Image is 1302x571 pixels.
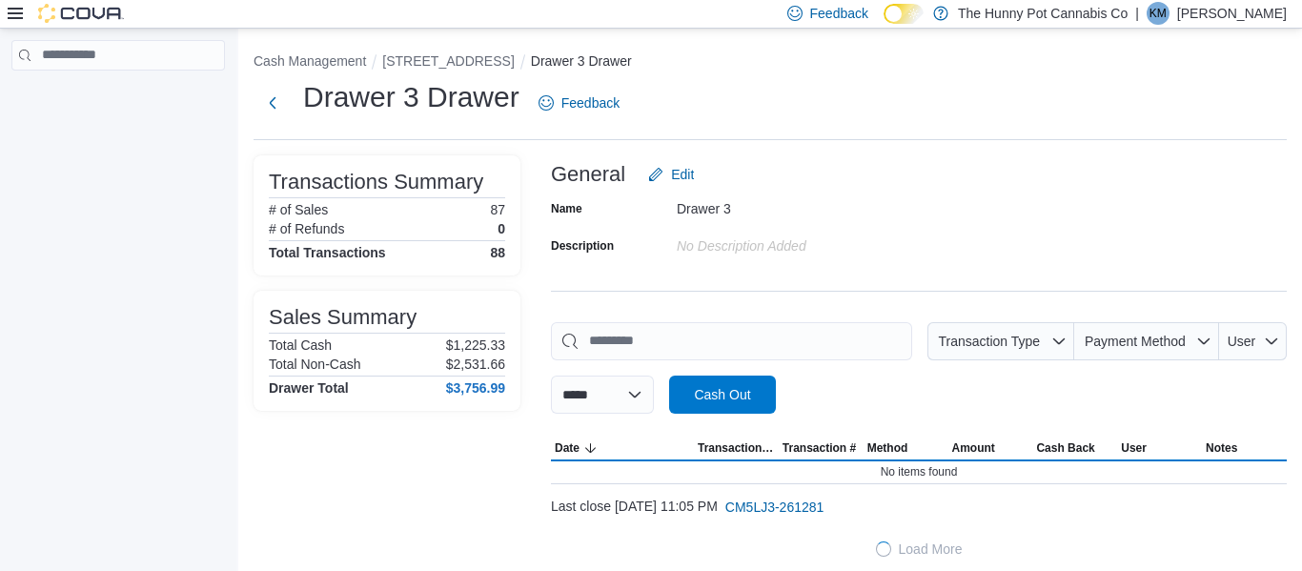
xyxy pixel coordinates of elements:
[269,245,386,260] h4: Total Transactions
[531,84,627,122] a: Feedback
[718,488,832,526] button: CM5LJ3-261281
[694,385,750,404] span: Cash Out
[1074,322,1219,360] button: Payment Method
[1219,322,1287,360] button: User
[551,530,1287,568] button: LoadingLoad More
[864,437,948,459] button: Method
[254,53,366,69] button: Cash Management
[779,437,864,459] button: Transaction #
[551,437,694,459] button: Date
[11,74,225,120] nav: Complex example
[269,337,332,353] h6: Total Cash
[867,440,908,456] span: Method
[1085,334,1186,349] span: Payment Method
[561,93,620,112] span: Feedback
[254,84,292,122] button: Next
[1228,334,1256,349] span: User
[1202,437,1287,459] button: Notes
[783,440,856,456] span: Transaction #
[490,202,505,217] p: 87
[677,231,932,254] div: No Description added
[677,194,932,216] div: Drawer 3
[1206,440,1237,456] span: Notes
[269,306,417,329] h3: Sales Summary
[269,202,328,217] h6: # of Sales
[698,440,775,456] span: Transaction Type
[551,201,582,216] label: Name
[551,322,912,360] input: This is a search bar. As you type, the results lower in the page will automatically filter.
[669,376,776,414] button: Cash Out
[531,53,632,69] button: Drawer 3 Drawer
[303,78,519,116] h1: Drawer 3 Drawer
[269,380,349,396] h4: Drawer Total
[938,334,1040,349] span: Transaction Type
[498,221,505,236] p: 0
[446,357,505,372] p: $2,531.66
[1117,437,1202,459] button: User
[551,163,625,186] h3: General
[1032,437,1117,459] button: Cash Back
[446,380,505,396] h4: $3,756.99
[254,51,1287,74] nav: An example of EuiBreadcrumbs
[551,238,614,254] label: Description
[927,322,1074,360] button: Transaction Type
[490,245,505,260] h4: 88
[641,155,702,194] button: Edit
[269,171,483,194] h3: Transactions Summary
[810,4,868,23] span: Feedback
[1147,2,1170,25] div: Keegan Muir
[884,24,885,25] span: Dark Mode
[1149,2,1167,25] span: KM
[1121,440,1147,456] span: User
[1177,2,1287,25] p: [PERSON_NAME]
[382,53,514,69] button: [STREET_ADDRESS]
[899,540,963,559] span: Load More
[948,437,1033,459] button: Amount
[952,440,995,456] span: Amount
[884,4,924,24] input: Dark Mode
[694,437,779,459] button: Transaction Type
[881,464,958,479] span: No items found
[446,337,505,353] p: $1,225.33
[876,541,891,557] span: Loading
[725,498,824,517] span: CM5LJ3-261281
[38,4,124,23] img: Cova
[1036,440,1094,456] span: Cash Back
[269,357,361,372] h6: Total Non-Cash
[1135,2,1139,25] p: |
[671,165,694,184] span: Edit
[555,440,580,456] span: Date
[269,221,344,236] h6: # of Refunds
[551,488,1287,526] div: Last close [DATE] 11:05 PM
[958,2,1128,25] p: The Hunny Pot Cannabis Co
